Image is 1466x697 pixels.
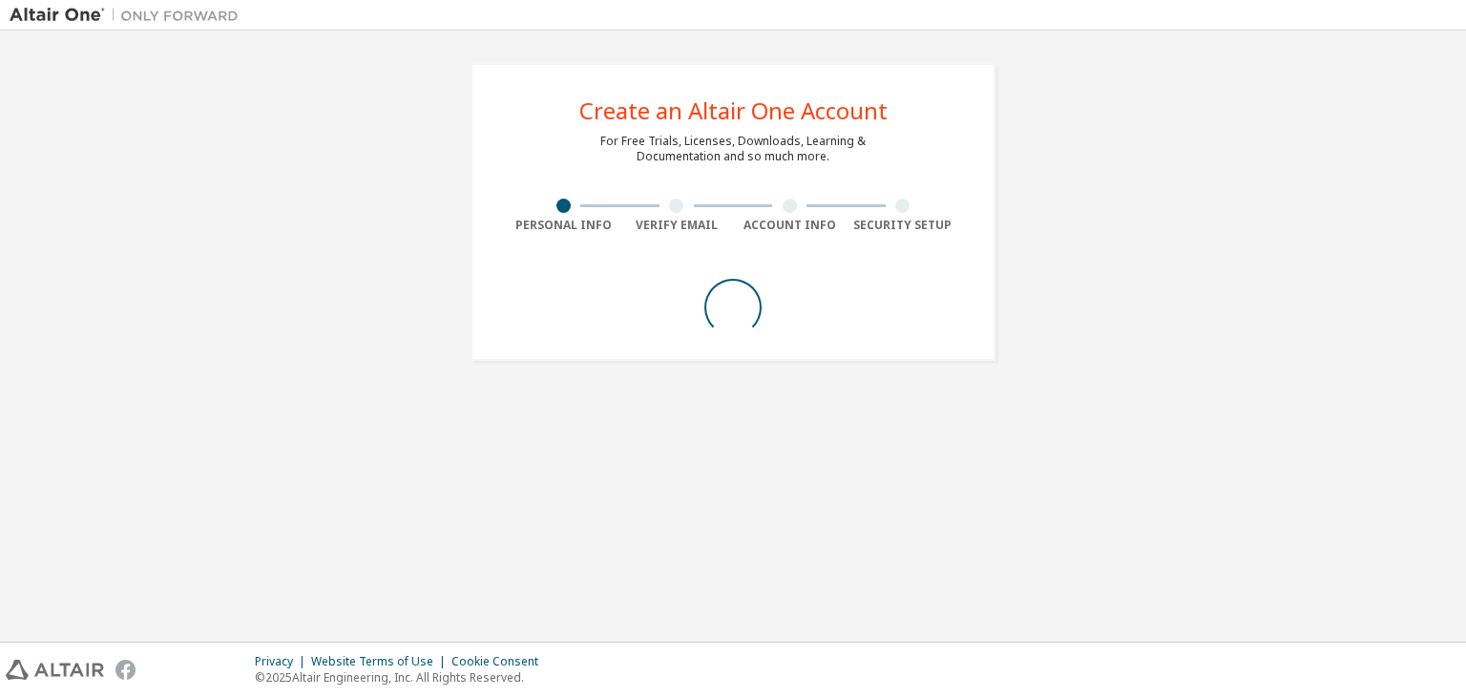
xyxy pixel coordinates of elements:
[579,99,888,122] div: Create an Altair One Account
[255,654,311,669] div: Privacy
[507,218,620,233] div: Personal Info
[115,660,136,680] img: facebook.svg
[600,134,866,164] div: For Free Trials, Licenses, Downloads, Learning & Documentation and so much more.
[733,218,847,233] div: Account Info
[451,654,550,669] div: Cookie Consent
[255,669,550,686] p: © 2025 Altair Engineering, Inc. All Rights Reserved.
[847,218,960,233] div: Security Setup
[6,660,104,680] img: altair_logo.svg
[620,218,734,233] div: Verify Email
[311,654,451,669] div: Website Terms of Use
[10,6,248,25] img: Altair One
